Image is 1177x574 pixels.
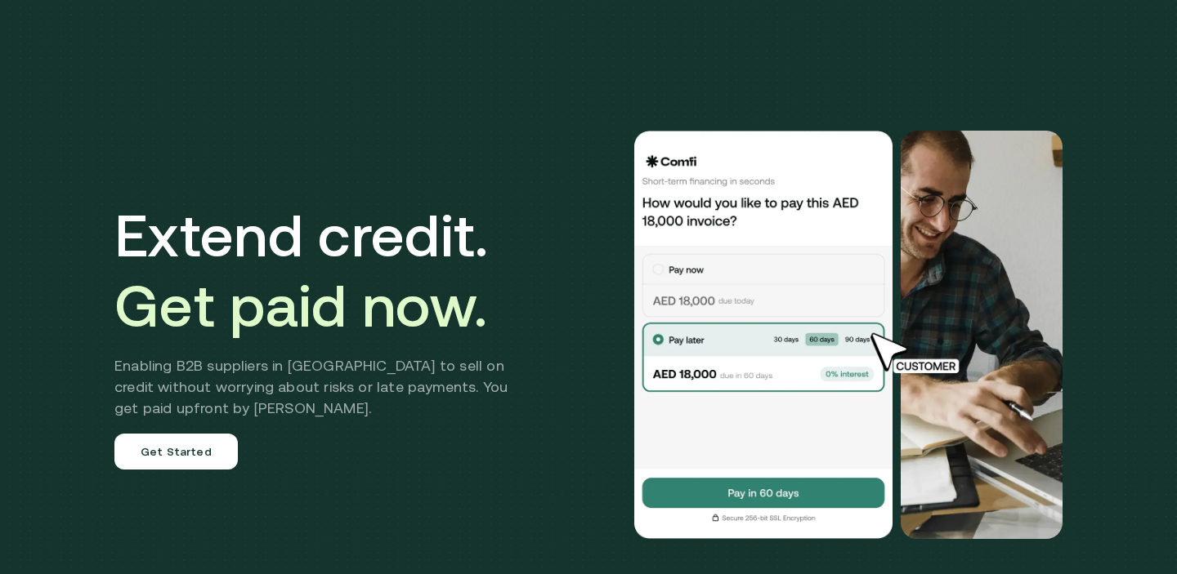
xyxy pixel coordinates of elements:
[114,272,487,339] span: Get paid now.
[901,131,1063,539] img: Would you like to pay this AED 18,000.00 invoice?
[114,355,532,419] h2: Enabling B2B suppliers in [GEOGRAPHIC_DATA] to sell on credit without worrying about risks or lat...
[633,131,894,539] img: Would you like to pay this AED 18,000.00 invoice?
[114,200,532,340] h1: Extend credit.
[858,331,978,376] img: cursor
[114,434,238,469] a: Get Started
